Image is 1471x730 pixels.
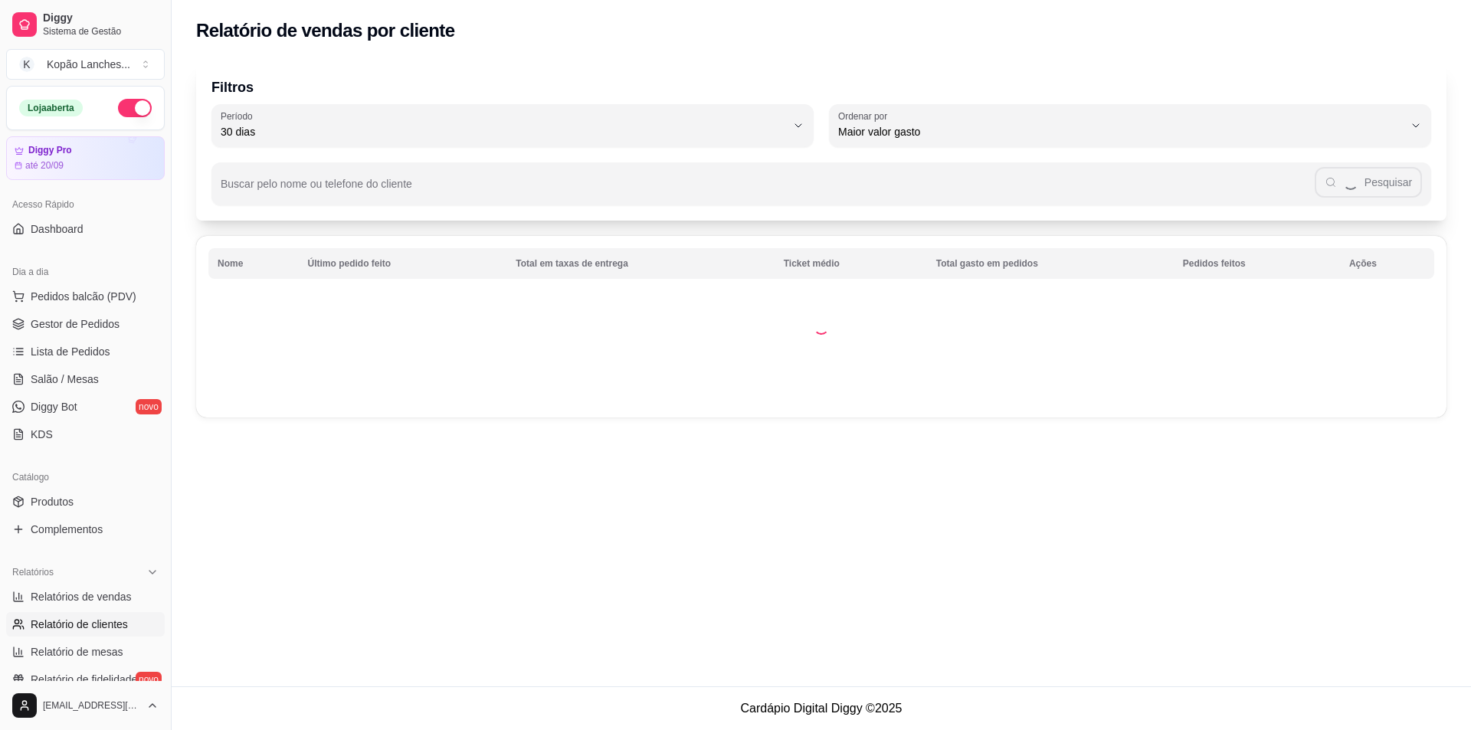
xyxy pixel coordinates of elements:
span: Relatórios [12,566,54,578]
span: Dashboard [31,221,84,237]
span: Sistema de Gestão [43,25,159,38]
a: Relatório de clientes [6,612,165,637]
a: Relatório de mesas [6,640,165,664]
input: Buscar pelo nome ou telefone do cliente [221,182,1315,198]
a: DiggySistema de Gestão [6,6,165,43]
span: Pedidos balcão (PDV) [31,289,136,304]
button: Período30 dias [211,104,814,147]
button: [EMAIL_ADDRESS][DOMAIN_NAME] [6,687,165,724]
span: Diggy Bot [31,399,77,414]
span: 30 dias [221,124,786,139]
span: Lista de Pedidos [31,344,110,359]
article: até 20/09 [25,159,64,172]
div: Catálogo [6,465,165,489]
a: KDS [6,422,165,447]
a: Diggy Botnovo [6,394,165,419]
span: Complementos [31,522,103,537]
span: Relatórios de vendas [31,589,132,604]
h2: Relatório de vendas por cliente [196,18,455,43]
p: Filtros [211,77,1431,98]
a: Dashboard [6,217,165,241]
span: Relatório de clientes [31,617,128,632]
span: K [19,57,34,72]
span: Relatório de mesas [31,644,123,660]
footer: Cardápio Digital Diggy © 2025 [172,686,1471,730]
a: Relatório de fidelidadenovo [6,667,165,692]
div: Loading [814,319,829,335]
a: Relatórios de vendas [6,584,165,609]
article: Diggy Pro [28,145,72,156]
span: Produtos [31,494,74,509]
span: Maior valor gasto [838,124,1404,139]
label: Ordenar por [838,110,893,123]
a: Complementos [6,517,165,542]
a: Salão / Mesas [6,367,165,391]
span: Salão / Mesas [31,372,99,387]
span: Diggy [43,11,159,25]
button: Select a team [6,49,165,80]
div: Loja aberta [19,100,83,116]
a: Diggy Proaté 20/09 [6,136,165,180]
label: Período [221,110,257,123]
span: [EMAIL_ADDRESS][DOMAIN_NAME] [43,699,140,712]
a: Produtos [6,489,165,514]
span: Relatório de fidelidade [31,672,137,687]
div: Acesso Rápido [6,192,165,217]
button: Alterar Status [118,99,152,117]
a: Gestor de Pedidos [6,312,165,336]
button: Ordenar porMaior valor gasto [829,104,1431,147]
span: Gestor de Pedidos [31,316,120,332]
div: Dia a dia [6,260,165,284]
a: Lista de Pedidos [6,339,165,364]
div: Kopão Lanches ... [47,57,130,72]
span: KDS [31,427,53,442]
button: Pedidos balcão (PDV) [6,284,165,309]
